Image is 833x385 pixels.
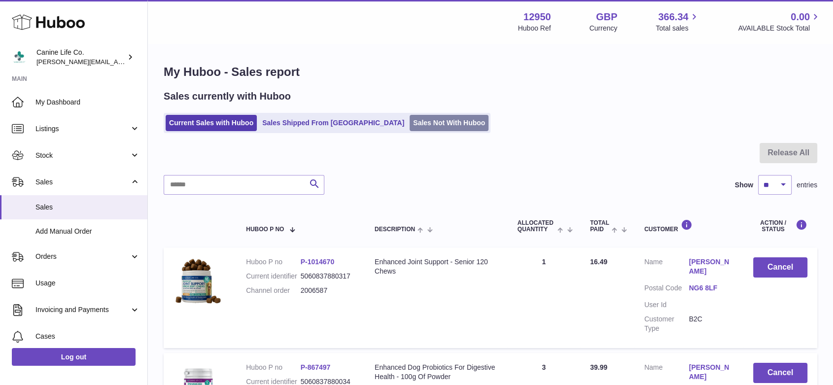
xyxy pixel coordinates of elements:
[518,24,551,33] div: Huboo Ref
[590,258,607,266] span: 16.49
[738,10,821,33] a: 0.00 AVAILABLE Stock Total
[375,257,498,276] div: Enhanced Joint Support - Senior 120 Chews
[590,220,609,233] span: Total paid
[753,363,807,383] button: Cancel
[246,272,300,281] dt: Current identifier
[246,363,300,372] dt: Huboo P no
[644,300,689,310] dt: User Id
[35,98,140,107] span: My Dashboard
[644,257,689,279] dt: Name
[656,24,699,33] span: Total sales
[689,363,734,382] a: [PERSON_NAME]
[689,257,734,276] a: [PERSON_NAME]
[596,10,617,24] strong: GBP
[791,10,810,24] span: 0.00
[36,58,198,66] span: [PERSON_NAME][EMAIL_ADDRESS][DOMAIN_NAME]
[375,363,498,382] div: Enhanced Dog Probiotics For Digestive Health - 100g Of Powder
[375,226,415,233] span: Description
[36,48,125,67] div: Canine Life Co.
[259,115,408,131] a: Sales Shipped From [GEOGRAPHIC_DATA]
[656,10,699,33] a: 366.34 Total sales
[644,363,689,384] dt: Name
[164,90,291,103] h2: Sales currently with Huboo
[301,286,355,295] dd: 2006587
[35,279,140,288] span: Usage
[35,252,130,261] span: Orders
[753,257,807,278] button: Cancel
[164,64,817,80] h1: My Huboo - Sales report
[35,227,140,236] span: Add Manual Order
[508,247,580,348] td: 1
[644,283,689,295] dt: Postal Code
[644,219,733,233] div: Customer
[658,10,688,24] span: 366.34
[35,124,130,134] span: Listings
[35,177,130,187] span: Sales
[246,286,300,295] dt: Channel order
[246,226,284,233] span: Huboo P no
[590,24,618,33] div: Currency
[689,283,734,293] a: NG6 8LF
[301,272,355,281] dd: 5060837880317
[166,115,257,131] a: Current Sales with Huboo
[301,363,331,371] a: P-867497
[174,257,223,307] img: 129501747749608.png
[410,115,488,131] a: Sales Not With Huboo
[738,24,821,33] span: AVAILABLE Stock Total
[301,258,335,266] a: P-1014670
[246,257,300,267] dt: Huboo P no
[12,50,27,65] img: kevin@clsgltd.co.uk
[735,180,753,190] label: Show
[35,305,130,315] span: Invoicing and Payments
[523,10,551,24] strong: 12950
[644,315,689,333] dt: Customer Type
[689,315,734,333] dd: B2C
[12,348,136,366] a: Log out
[35,332,140,341] span: Cases
[590,363,607,371] span: 39.99
[753,219,807,233] div: Action / Status
[35,203,140,212] span: Sales
[797,180,817,190] span: entries
[518,220,555,233] span: ALLOCATED Quantity
[35,151,130,160] span: Stock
